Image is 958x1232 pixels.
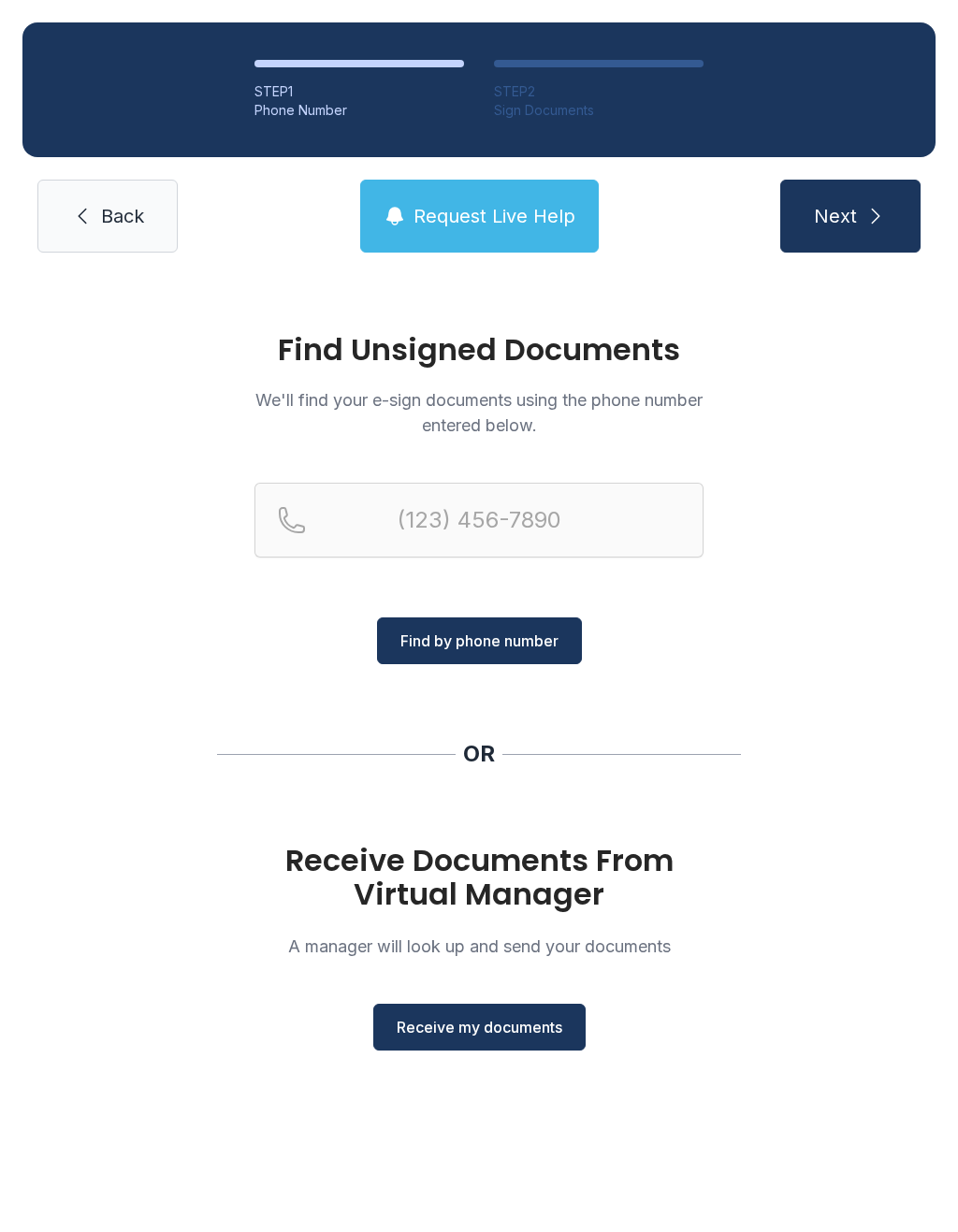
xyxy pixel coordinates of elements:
p: We'll find your e-sign documents using the phone number entered below. [254,387,704,438]
span: Request Live Help [414,203,575,229]
h1: Find Unsigned Documents [254,335,704,365]
span: Next [814,203,857,229]
span: Back [101,203,144,229]
div: STEP 1 [254,82,464,101]
div: Phone Number [254,101,464,120]
div: STEP 2 [494,82,704,101]
span: Find by phone number [400,630,559,652]
span: Receive my documents [397,1016,562,1038]
p: A manager will look up and send your documents [254,934,704,959]
input: Reservation phone number [254,483,704,558]
div: Sign Documents [494,101,704,120]
div: OR [463,739,495,769]
h1: Receive Documents From Virtual Manager [254,844,704,911]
